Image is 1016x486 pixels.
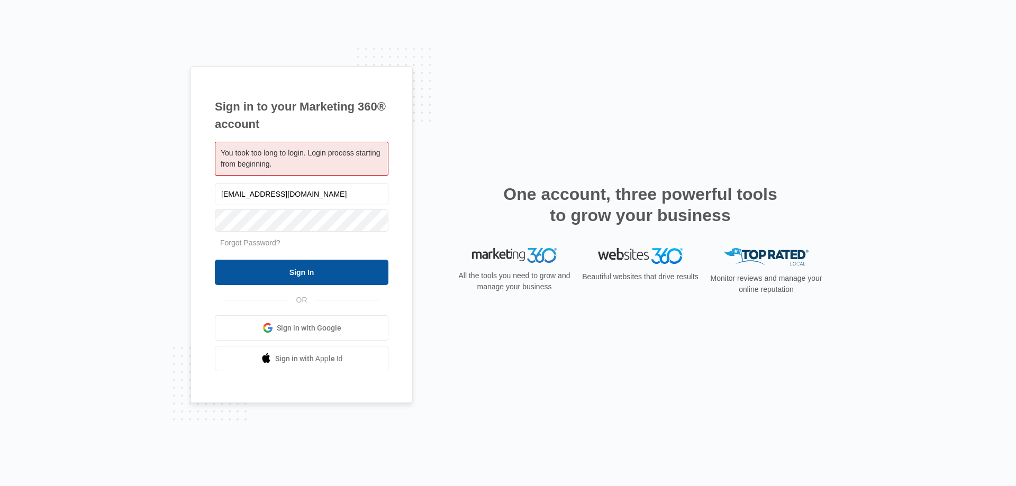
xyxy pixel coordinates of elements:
[221,149,380,168] span: You took too long to login. Login process starting from beginning.
[455,270,574,292] p: All the tools you need to grow and manage your business
[500,184,781,226] h2: One account, three powerful tools to grow your business
[289,295,315,306] span: OR
[215,183,388,205] input: Email
[215,346,388,371] a: Sign in with Apple Id
[581,271,700,282] p: Beautiful websites that drive results
[215,315,388,341] a: Sign in with Google
[472,248,557,263] img: Marketing 360
[277,323,341,334] span: Sign in with Google
[724,248,809,265] img: Top Rated Local
[220,239,280,247] a: Forgot Password?
[215,98,388,133] h1: Sign in to your Marketing 360® account
[275,353,343,364] span: Sign in with Apple Id
[598,248,683,263] img: Websites 360
[707,273,825,295] p: Monitor reviews and manage your online reputation
[215,260,388,285] input: Sign In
